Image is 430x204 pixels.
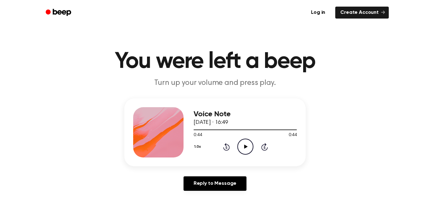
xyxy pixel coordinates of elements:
[305,5,331,20] a: Log in
[54,50,376,73] h1: You were left a beep
[289,132,297,139] span: 0:44
[194,132,202,139] span: 0:44
[194,141,203,152] button: 1.0x
[94,78,336,88] p: Turn up your volume and press play.
[41,7,77,19] a: Beep
[184,176,246,191] a: Reply to Message
[335,7,389,19] a: Create Account
[194,110,297,119] h3: Voice Note
[194,120,228,125] span: [DATE] · 16:49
